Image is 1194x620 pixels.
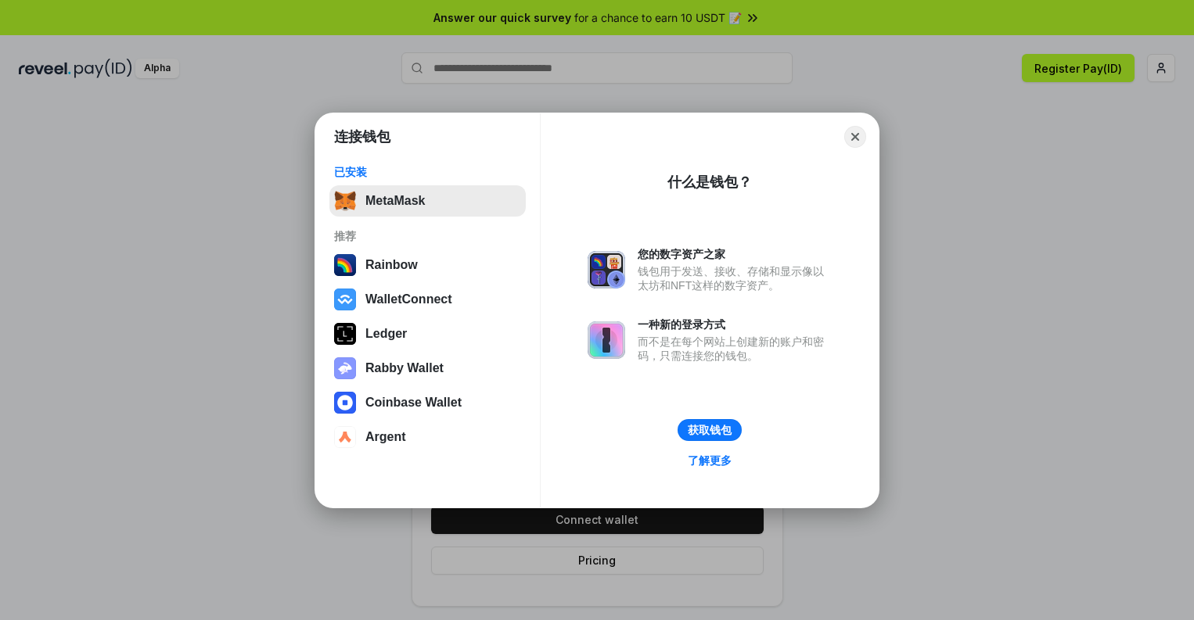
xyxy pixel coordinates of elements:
button: Close [844,126,866,148]
img: svg+xml,%3Csvg%20width%3D%22120%22%20height%3D%22120%22%20viewBox%3D%220%200%20120%20120%22%20fil... [334,254,356,276]
button: Rainbow [329,249,526,281]
div: 了解更多 [688,453,732,468]
button: WalletConnect [329,284,526,315]
div: Rainbow [365,258,418,272]
h1: 连接钱包 [334,127,390,146]
img: svg+xml,%3Csvg%20width%3D%2228%22%20height%3D%2228%22%20viewBox%3D%220%200%2028%2028%22%20fill%3D... [334,392,356,414]
button: Rabby Wallet [329,353,526,384]
div: Rabby Wallet [365,361,444,375]
img: svg+xml,%3Csvg%20xmlns%3D%22http%3A%2F%2Fwww.w3.org%2F2000%2Fsvg%22%20fill%3D%22none%22%20viewBox... [588,251,625,288]
button: MetaMask [329,185,526,217]
img: svg+xml,%3Csvg%20xmlns%3D%22http%3A%2F%2Fwww.w3.org%2F2000%2Fsvg%22%20width%3D%2228%22%20height%3... [334,323,356,345]
div: 获取钱包 [688,423,732,437]
div: WalletConnect [365,292,452,306]
div: 什么是钱包？ [667,173,752,192]
button: Ledger [329,318,526,349]
div: 推荐 [334,229,521,243]
img: svg+xml,%3Csvg%20width%3D%2228%22%20height%3D%2228%22%20viewBox%3D%220%200%2028%2028%22%20fill%3D... [334,426,356,448]
button: 获取钱包 [678,419,742,441]
div: MetaMask [365,194,425,208]
div: Coinbase Wallet [365,396,462,410]
button: Argent [329,421,526,453]
a: 了解更多 [678,450,741,471]
button: Coinbase Wallet [329,387,526,418]
img: svg+xml,%3Csvg%20xmlns%3D%22http%3A%2F%2Fwww.w3.org%2F2000%2Fsvg%22%20fill%3D%22none%22%20viewBox... [588,321,625,359]
div: 一种新的登录方式 [638,317,832,332]
img: svg+xml,%3Csvg%20width%3D%2228%22%20height%3D%2228%22%20viewBox%3D%220%200%2028%2028%22%20fill%3D... [334,288,356,310]
div: 您的数字资产之家 [638,247,832,261]
img: svg+xml,%3Csvg%20fill%3D%22none%22%20height%3D%2233%22%20viewBox%3D%220%200%2035%2033%22%20width%... [334,190,356,212]
div: Ledger [365,327,407,341]
img: svg+xml,%3Csvg%20xmlns%3D%22http%3A%2F%2Fwww.w3.org%2F2000%2Fsvg%22%20fill%3D%22none%22%20viewBox... [334,357,356,379]
div: 而不是在每个网站上创建新的账户和密码，只需连接您的钱包。 [638,335,832,363]
div: 钱包用于发送、接收、存储和显示像以太坊和NFT这样的数字资产。 [638,264,832,292]
div: Argent [365,430,406,444]
div: 已安装 [334,165,521,179]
